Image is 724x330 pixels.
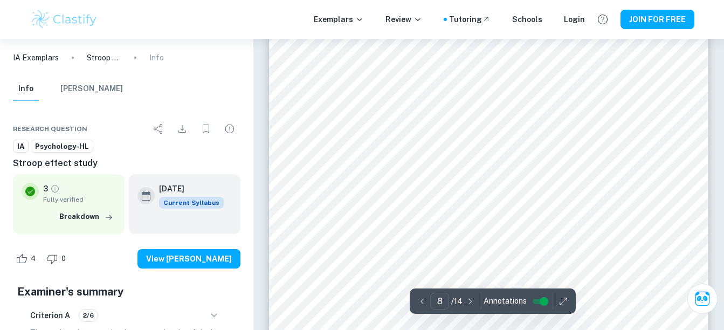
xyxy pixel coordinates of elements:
[30,310,70,321] h6: Criterion A
[159,197,224,209] div: This exemplar is based on the current syllabus. Feel free to refer to it for inspiration/ideas wh...
[31,140,93,153] a: Psychology-HL
[13,140,29,153] a: IA
[484,295,527,307] span: Annotations
[512,13,542,25] a: Schools
[171,118,193,140] div: Download
[13,124,87,134] span: Research question
[687,284,718,314] button: Ask Clai
[137,249,240,269] button: View [PERSON_NAME]
[594,10,612,29] button: Help and Feedback
[159,183,215,195] h6: [DATE]
[44,250,72,267] div: Dislike
[219,118,240,140] div: Report issue
[13,157,240,170] h6: Stroop effect study
[564,13,585,25] a: Login
[149,52,164,64] p: Info
[17,284,236,300] h5: Examiner's summary
[13,77,39,101] button: Info
[159,197,224,209] span: Current Syllabus
[79,311,98,320] span: 2/6
[50,184,60,194] a: Grade fully verified
[60,77,123,101] button: [PERSON_NAME]
[56,253,72,264] span: 0
[31,141,93,152] span: Psychology-HL
[13,250,42,267] div: Like
[620,10,694,29] button: JOIN FOR FREE
[57,209,116,225] button: Breakdown
[13,141,28,152] span: IA
[30,9,99,30] img: Clastify logo
[13,52,59,64] a: IA Exemplars
[25,253,42,264] span: 4
[43,183,48,195] p: 3
[314,13,364,25] p: Exemplars
[148,118,169,140] div: Share
[195,118,217,140] div: Bookmark
[449,13,491,25] a: Tutoring
[385,13,422,25] p: Review
[451,295,463,307] p: / 14
[43,195,116,204] span: Fully verified
[87,52,121,64] p: Stroop effect study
